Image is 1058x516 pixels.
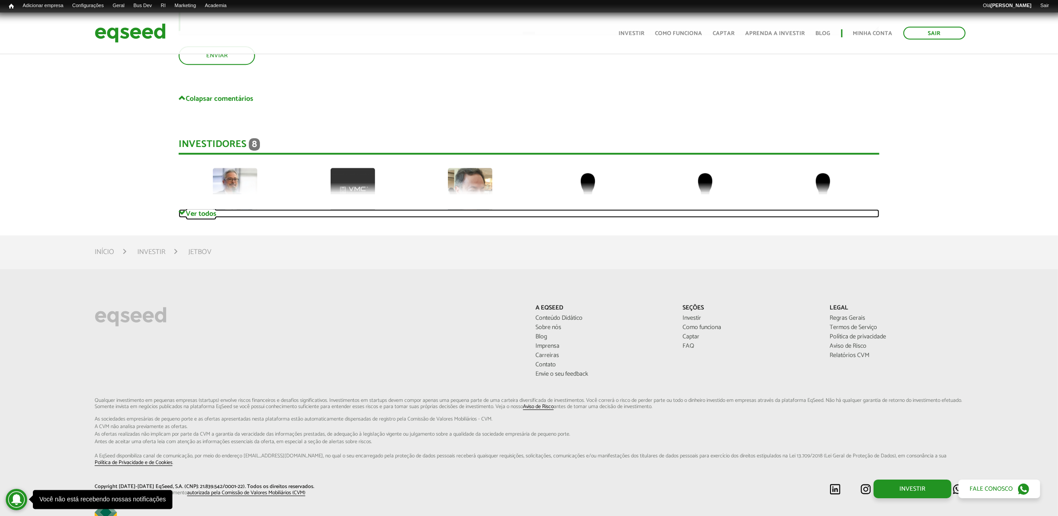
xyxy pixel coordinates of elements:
a: Sair [1036,2,1054,9]
strong: [PERSON_NAME] [990,3,1031,8]
a: Adicionar empresa [18,2,68,9]
span: 8 [249,138,260,151]
a: Política de privacidade [830,334,963,340]
span: Antes de aceitar uma oferta leia com atenção as informações essenciais da oferta, em especial... [95,439,963,445]
a: Investir [619,31,645,36]
a: Academia [200,2,231,9]
a: Aviso de Risco [523,404,554,410]
p: Seções [683,305,816,312]
li: JetBov [188,246,212,258]
a: Geral [108,2,129,9]
a: Como funciona [655,31,703,36]
p: Copyright [DATE]-[DATE] EqSeed, S.A. (CNPJ: 21.839.542/0001-22). Todos os direitos reservados. [95,484,522,490]
a: Ver todos [179,209,879,218]
img: instagram.svg [860,484,871,495]
a: Bus Dev [129,2,156,9]
a: Blog [816,31,830,36]
img: default-user.png [683,168,727,212]
a: Termos de Serviço [830,325,963,331]
a: Início [95,249,114,256]
a: RI [156,2,170,9]
span: As ofertas realizadas não implicam por parte da CVM a garantia da veracidade das informações p... [95,432,963,437]
a: Marketing [170,2,200,9]
img: picture-112313-1743624016.jpg [213,168,257,212]
div: Você não está recebendo nossas notificações [39,496,166,503]
img: picture-100036-1732821753.png [331,168,375,212]
a: Investir [874,480,951,498]
a: Fale conosco [958,480,1040,498]
span: A CVM não analisa previamente as ofertas. [95,424,963,429]
a: Investir [683,315,816,322]
img: picture-112624-1716663541.png [448,168,492,212]
img: EqSeed [95,21,166,45]
a: autorizada pela Comissão de Valores Mobiliários (CVM) [187,490,305,496]
a: Carreiras [535,353,669,359]
a: Configurações [68,2,108,9]
button: Enviar [179,46,255,65]
a: Colapsar comentários [179,94,879,103]
p: Legal [830,305,963,312]
p: A EqSeed [535,305,669,312]
a: Blog [535,334,669,340]
img: default-user.png [566,168,610,212]
a: Regras Gerais [830,315,963,322]
a: Política de Privacidade e de Cookies [95,460,172,466]
img: default-user.png [801,168,845,212]
a: Envie o seu feedback [535,371,669,377]
a: Captar [713,31,735,36]
a: Sobre nós [535,325,669,331]
span: Início [9,3,14,9]
a: Início [4,2,18,11]
p: EqSeed é uma plataforma de investimento [95,490,522,496]
a: Olá[PERSON_NAME] [978,2,1036,9]
a: Imprensa [535,343,669,349]
a: FAQ [683,343,816,349]
img: linkedin.svg [830,484,841,495]
a: Sair [903,27,966,40]
img: EqSeed Logo [95,305,167,329]
div: Investidores [179,138,879,155]
a: Minha conta [853,31,893,36]
a: Aprenda a investir [746,31,805,36]
a: Aviso de Risco [830,343,963,349]
span: As sociedades empresárias de pequeno porte e as ofertas apresentadas nesta plataforma estão aut... [95,417,963,422]
a: Captar [683,334,816,340]
a: Relatórios CVM [830,353,963,359]
a: Conteúdo Didático [535,315,669,322]
a: Investir [137,249,165,256]
p: Qualquer investimento em pequenas empresas (startups) envolve riscos financeiros e desafios signi... [95,397,963,466]
a: Contato [535,362,669,368]
a: Como funciona [683,325,816,331]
